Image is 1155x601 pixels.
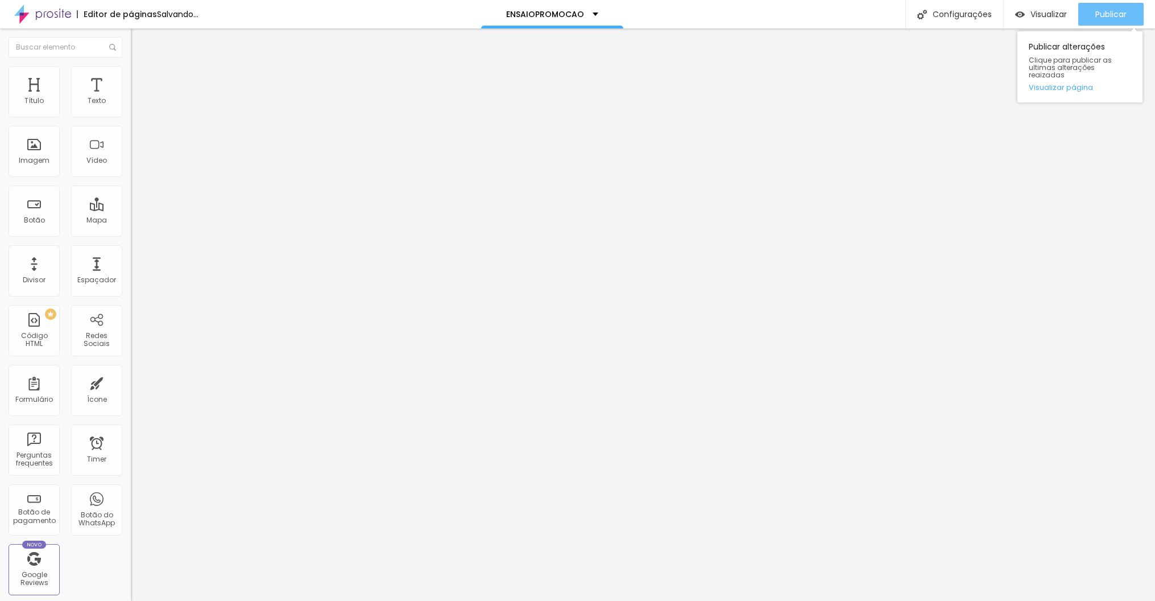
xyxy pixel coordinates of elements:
[23,276,45,284] div: Divisor
[74,332,119,348] div: Redes Sociais
[15,396,53,404] div: Formulário
[19,157,49,164] div: Imagem
[86,216,107,224] div: Mapa
[24,216,45,224] div: Botão
[1029,56,1131,79] span: Clique para publicar as ultimas alterações reaizadas
[1017,31,1142,102] div: Publicar alterações
[506,10,584,18] p: ENSAIOPROMOCAO
[1004,3,1078,26] button: Visualizar
[1015,10,1025,19] img: view-1.svg
[9,37,122,57] input: Buscar elemento
[157,10,198,18] div: Salvando...
[1095,10,1127,19] span: Publicar
[88,97,106,105] div: Texto
[109,44,116,51] img: Icone
[917,10,927,19] img: Icone
[1030,10,1067,19] span: Visualizar
[87,396,107,404] div: Ícone
[1029,84,1131,91] a: Visualizar página
[74,511,119,528] div: Botão do WhatsApp
[87,455,106,463] div: Timer
[11,332,56,348] div: Código HTML
[24,97,44,105] div: Título
[11,571,56,587] div: Google Reviews
[86,157,107,164] div: Vídeo
[131,28,1155,601] iframe: Editor
[77,10,157,18] div: Editor de páginas
[77,276,116,284] div: Espaçador
[22,541,47,549] div: Novo
[11,451,56,468] div: Perguntas frequentes
[11,508,56,525] div: Botão de pagamento
[1078,3,1144,26] button: Publicar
